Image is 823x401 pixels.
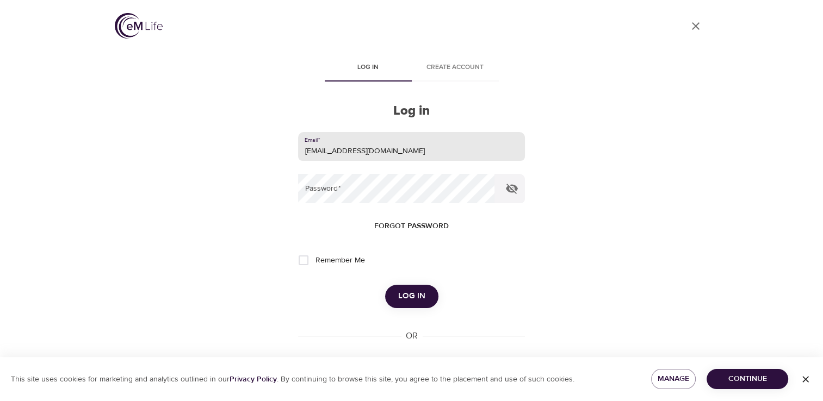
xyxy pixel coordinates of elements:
[331,62,405,73] span: Log in
[230,374,277,384] a: Privacy Policy
[715,372,779,386] span: Continue
[298,103,524,119] h2: Log in
[115,13,163,39] img: logo
[660,372,688,386] span: Manage
[651,369,696,389] button: Manage
[374,220,449,233] span: Forgot password
[401,330,422,342] div: OR
[315,255,364,266] span: Remember Me
[385,285,438,308] button: Log in
[298,55,524,82] div: disabled tabs example
[370,216,453,236] button: Forgot password
[683,13,709,39] a: close
[707,369,788,389] button: Continue
[398,289,425,303] span: Log in
[418,62,492,73] span: Create account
